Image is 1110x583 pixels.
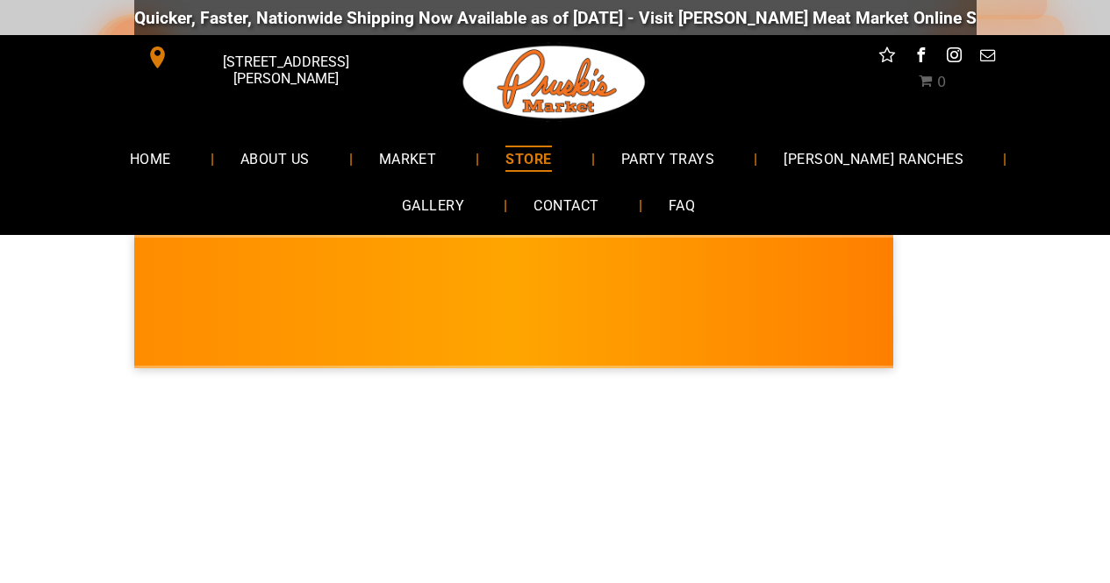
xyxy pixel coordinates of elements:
[353,135,463,181] a: MARKET
[595,135,741,181] a: PARTY TRAYS
[937,74,946,90] span: 0
[876,44,899,71] a: Social network
[172,45,398,96] span: [STREET_ADDRESS][PERSON_NAME]
[976,44,999,71] a: email
[460,35,649,130] img: Pruski-s+Market+HQ+Logo2-1920w.png
[214,135,336,181] a: ABOUT US
[757,135,990,181] a: [PERSON_NAME] RANCHES
[642,182,721,229] a: FAQ
[909,44,932,71] a: facebook
[942,44,965,71] a: instagram
[376,182,491,229] a: GALLERY
[479,135,577,181] a: STORE
[104,135,197,181] a: HOME
[507,182,625,229] a: CONTACT
[134,44,403,71] a: [STREET_ADDRESS][PERSON_NAME]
